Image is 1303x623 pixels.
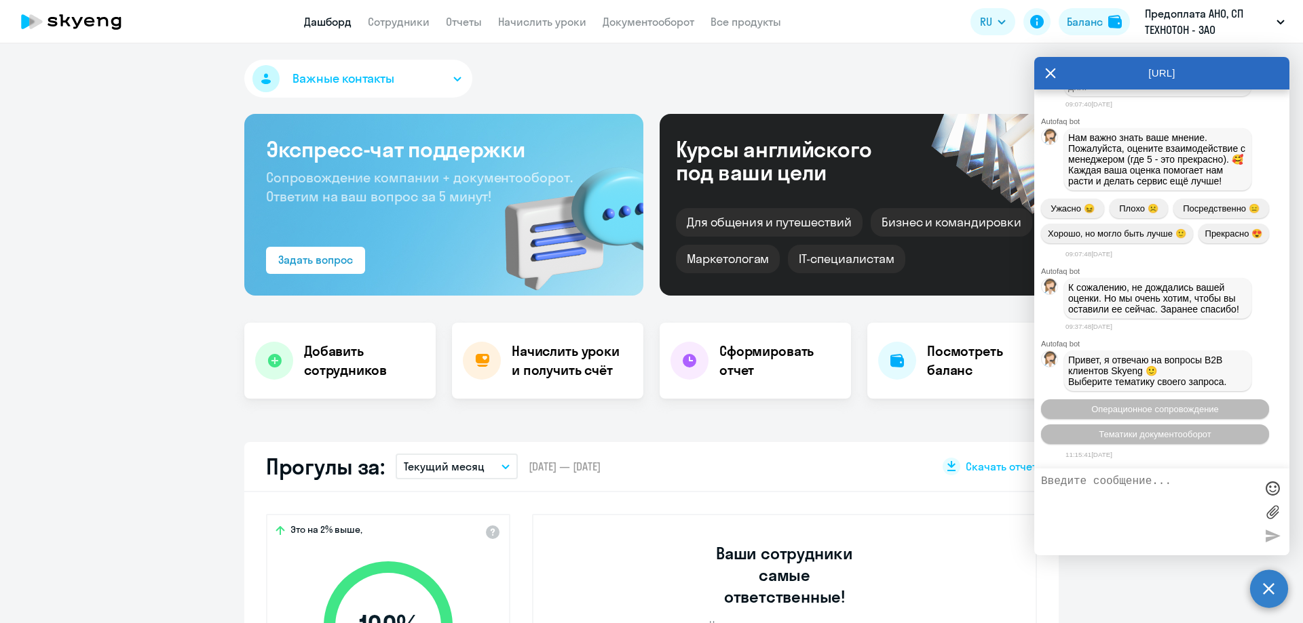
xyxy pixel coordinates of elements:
button: Текущий месяц [396,454,518,479]
div: Для общения и путешествий [676,208,863,237]
div: Маркетологам [676,245,780,273]
span: Ужасно 😖 [1051,203,1094,214]
button: Операционное сопровождение [1041,399,1269,419]
button: Хорошо, но могло быть лучше 🙂 [1041,224,1193,243]
span: Тематики документооборот [1099,429,1211,439]
button: RU [970,8,1015,35]
span: Хорошо, но могло быть лучше 🙂 [1048,228,1186,239]
h4: Начислить уроки и получить счёт [512,342,630,380]
img: balance [1108,15,1122,28]
span: Скачать отчет [966,459,1037,474]
button: Задать вопрос [266,247,365,274]
time: 09:07:40[DATE] [1065,100,1112,108]
h4: Посмотреть баланс [927,342,1048,380]
p: Предоплата АНО, СП ТЕХНОТОН - ЗАО [1145,5,1271,38]
a: Документооборот [603,15,694,28]
a: Все продукты [711,15,781,28]
button: Посредственно 😑 [1173,199,1269,218]
button: Прекрасно 😍 [1198,224,1269,243]
a: Сотрудники [368,15,430,28]
button: Ужасно 😖 [1041,199,1104,218]
span: Плохо ☹️ [1119,203,1158,214]
div: Бизнес и командировки [871,208,1032,237]
button: Тематики документооборот [1041,424,1269,444]
span: Сопровождение компании + документооборот. Ответим на ваш вопрос за 5 минут! [266,169,573,205]
time: 09:07:48[DATE] [1065,250,1112,258]
time: 11:15:41[DATE] [1065,451,1112,458]
div: IT-специалистам [788,245,905,273]
span: Это на 2% выше, [290,523,362,540]
a: Начислить уроки [498,15,586,28]
a: Отчеты [446,15,482,28]
h3: Экспресс-чат поддержки [266,136,622,163]
button: Важные контакты [244,60,472,98]
span: [DATE] — [DATE] [529,459,601,474]
h4: Сформировать отчет [719,342,840,380]
img: bot avatar [1042,129,1059,148]
a: Дашборд [304,15,352,28]
div: Autofaq bot [1041,267,1289,275]
p: Текущий месяц [404,458,485,475]
div: Autofaq bot [1041,340,1289,348]
button: Балансbalance [1059,8,1130,35]
h4: Добавить сотрудников [304,342,425,380]
span: Посредственно 😑 [1183,203,1259,214]
img: bot avatar [1042,279,1059,298]
span: RU [980,14,992,30]
span: Операционное сопровождение [1091,404,1219,414]
span: Нам важно знать ваше мнение. Пожалуйста, оцените взаимодействие с менеджером (где 5 - это прекрас... [1068,132,1248,186]
span: Прекрасно 😍 [1205,228,1262,239]
button: Предоплата АНО, СП ТЕХНОТОН - ЗАО [1138,5,1291,38]
span: Привет, я отвечаю на вопросы B2B клиентов Skyeng 🙂 Выберите тематику своего запроса. [1068,355,1227,387]
img: bg-img [485,143,643,296]
span: Важные контакты [292,70,394,87]
div: Задать вопрос [278,252,353,268]
button: Плохо ☹️ [1110,199,1168,218]
img: bot avatar [1042,351,1059,371]
div: Баланс [1067,14,1103,30]
h2: Прогулы за: [266,453,385,480]
div: Autofaq bot [1041,117,1289,125]
time: 09:37:48[DATE] [1065,323,1112,330]
h3: Ваши сотрудники самые ответственные! [698,542,872,607]
label: Лимит 10 файлов [1262,502,1283,522]
div: Курсы английского под ваши цели [676,138,908,184]
span: К сожалению, не дождались вашей оценки. Но мы очень хотим, чтобы вы оставили ее сейчас. Заранее с... [1068,282,1239,315]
